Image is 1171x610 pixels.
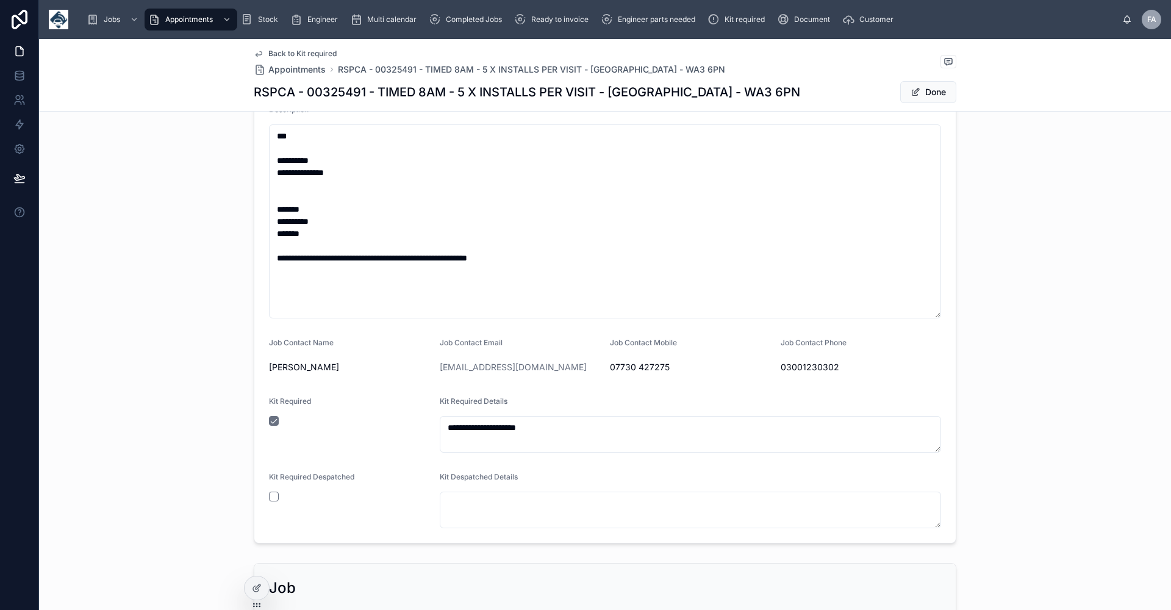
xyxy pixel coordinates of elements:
span: Engineer parts needed [618,15,695,24]
a: Jobs [83,9,145,30]
span: Appointments [165,15,213,24]
h2: Job [269,578,296,598]
span: [PERSON_NAME] [269,361,430,373]
span: Kit Required [269,396,311,406]
span: Back to Kit required [268,49,337,59]
span: Job Contact Phone [781,338,847,347]
a: Stock [237,9,287,30]
span: Document [794,15,830,24]
span: Job Contact Name [269,338,334,347]
a: Completed Jobs [425,9,510,30]
span: Completed Jobs [446,15,502,24]
a: Document [773,9,839,30]
a: Ready to invoice [510,9,597,30]
a: Multi calendar [346,9,425,30]
a: [EMAIL_ADDRESS][DOMAIN_NAME] [440,361,587,373]
span: Job Contact Email [440,338,503,347]
span: 07730 427275 [610,361,771,373]
span: Ready to invoice [531,15,589,24]
span: 03001230302 [781,361,942,373]
span: Job Contact Mobile [610,338,677,347]
img: App logo [49,10,68,29]
span: Kit Despatched Details [440,472,518,481]
div: scrollable content [78,6,1122,33]
span: Multi calendar [367,15,417,24]
a: Appointments [145,9,237,30]
span: Kit required [725,15,765,24]
h1: RSPCA - 00325491 - TIMED 8AM - 5 X INSTALLS PER VISIT - [GEOGRAPHIC_DATA] - WA3 6PN [254,84,800,101]
span: FA [1147,15,1156,24]
a: Appointments [254,63,326,76]
span: Engineer [307,15,338,24]
button: Done [900,81,956,103]
span: Kit Required Despatched [269,472,354,481]
span: Appointments [268,63,326,76]
span: Customer [859,15,893,24]
span: Jobs [104,15,120,24]
a: Kit required [704,9,773,30]
span: Stock [258,15,278,24]
a: Back to Kit required [254,49,337,59]
a: Engineer [287,9,346,30]
a: RSPCA - 00325491 - TIMED 8AM - 5 X INSTALLS PER VISIT - [GEOGRAPHIC_DATA] - WA3 6PN [338,63,725,76]
a: Customer [839,9,902,30]
a: Engineer parts needed [597,9,704,30]
span: Kit Required Details [440,396,507,406]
